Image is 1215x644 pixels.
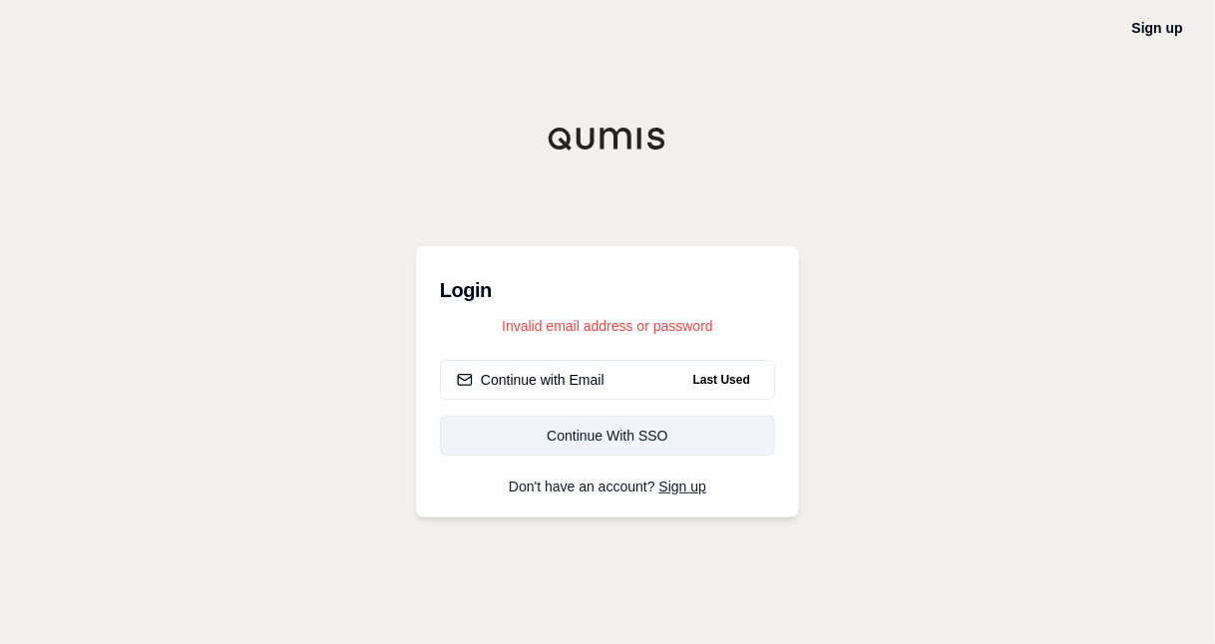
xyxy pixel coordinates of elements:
[440,316,775,336] p: Invalid email address or password
[457,426,758,446] div: Continue With SSO
[548,127,667,151] img: Qumis
[440,480,775,493] p: Don't have an account?
[440,360,775,400] button: Continue with EmailLast Used
[457,370,605,390] div: Continue with Email
[685,368,758,392] span: Last Used
[440,270,775,310] h3: Login
[659,479,706,494] a: Sign up
[1132,20,1183,36] a: Sign up
[440,416,775,456] a: Continue With SSO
